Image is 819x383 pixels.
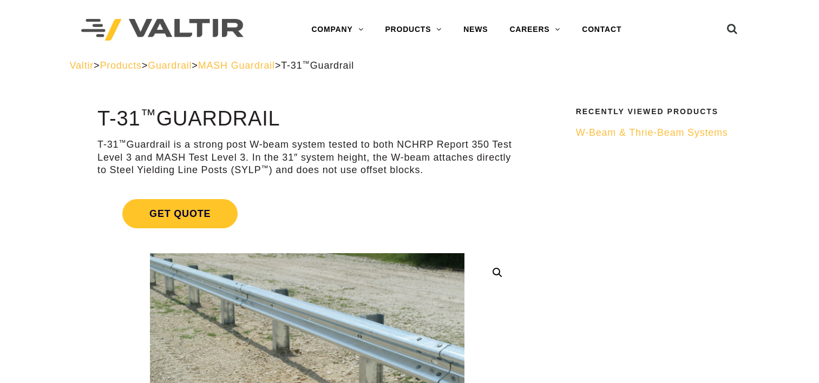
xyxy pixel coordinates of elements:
[148,60,192,71] a: Guardrail
[97,186,517,241] a: Get Quote
[453,19,499,41] a: NEWS
[140,106,156,123] sup: ™
[499,19,571,41] a: CAREERS
[576,127,728,138] span: W-Beam & Thrie-Beam Systems
[302,60,310,68] sup: ™
[300,19,374,41] a: COMPANY
[97,108,517,130] h1: T-31 Guardrail
[97,138,517,176] p: T-31 Guardrail is a strong post W-beam system tested to both NCHRP Report 350 Test Level 3 and MA...
[119,138,126,147] sup: ™
[81,19,244,41] img: Valtir
[198,60,275,71] a: MASH Guardrail
[576,127,743,139] a: W-Beam & Thrie-Beam Systems
[261,164,268,172] sup: ™
[281,60,354,71] span: T-31 Guardrail
[576,108,743,116] h2: Recently Viewed Products
[100,60,141,71] a: Products
[70,60,750,72] div: > > > >
[374,19,453,41] a: PRODUCTS
[70,60,94,71] a: Valtir
[122,199,238,228] span: Get Quote
[571,19,632,41] a: CONTACT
